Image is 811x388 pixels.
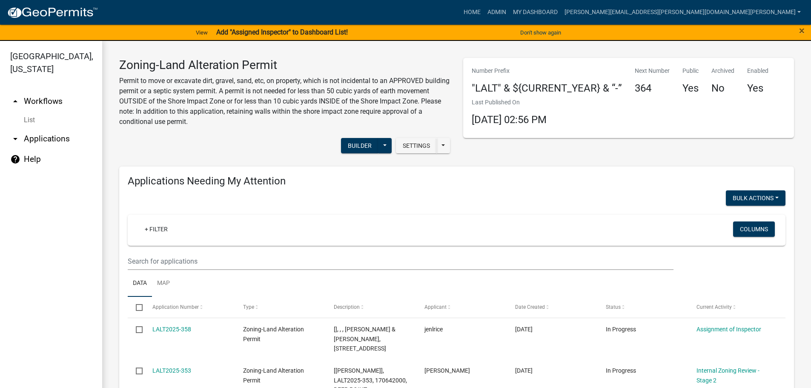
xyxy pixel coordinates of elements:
span: Type [243,304,254,310]
a: [PERSON_NAME][EMAIL_ADDRESS][PERSON_NAME][DOMAIN_NAME][PERSON_NAME] [561,4,804,20]
span: Applicant [424,304,447,310]
span: 07/22/2025 [515,326,533,333]
a: Data [128,270,152,297]
a: Home [460,4,484,20]
i: arrow_drop_down [10,134,20,144]
input: Search for applications [128,253,673,270]
span: In Progress [606,326,636,333]
datatable-header-cell: Description [326,297,416,317]
a: Assignment of Inspector [696,326,761,333]
p: Enabled [747,66,768,75]
span: × [799,25,805,37]
datatable-header-cell: Application Number [144,297,235,317]
datatable-header-cell: Type [235,297,325,317]
h4: 364 [635,82,670,95]
a: LALT2025-353 [152,367,191,374]
datatable-header-cell: Date Created [507,297,598,317]
button: Bulk Actions [726,190,785,206]
button: Columns [733,221,775,237]
i: help [10,154,20,164]
h4: "LALT" & ${CURRENT_YEAR} & “-” [472,82,622,95]
p: Permit to move or excavate dirt, gravel, sand, etc, on property, which is not incidental to an AP... [119,76,450,127]
h4: No [711,82,734,95]
strong: Add "Assigned Inspector" to Dashboard List! [216,28,348,36]
i: arrow_drop_up [10,96,20,106]
span: Zoning-Land Alteration Permit [243,367,304,384]
button: Close [799,26,805,36]
a: View [192,26,211,40]
span: Date Created [515,304,545,310]
h4: Yes [747,82,768,95]
span: Logan Matzke [424,367,470,374]
a: + Filter [138,221,175,237]
span: Description [334,304,360,310]
p: Next Number [635,66,670,75]
a: Admin [484,4,510,20]
button: Builder [341,138,378,153]
datatable-header-cell: Applicant [416,297,507,317]
datatable-header-cell: Select [128,297,144,317]
h4: Yes [682,82,699,95]
span: 07/15/2025 [515,367,533,374]
span: jenlrice [424,326,443,333]
datatable-header-cell: Current Activity [688,297,779,317]
span: Application Number [152,304,199,310]
p: Archived [711,66,734,75]
span: [DATE] 02:56 PM [472,114,547,126]
span: [], , , VALERIE L & JENNIFER L RICE, 12149 FERN BEACH DR [334,326,395,352]
button: Settings [396,138,437,153]
a: Map [152,270,175,297]
a: LALT2025-358 [152,326,191,333]
p: Public [682,66,699,75]
h4: Applications Needing My Attention [128,175,785,187]
span: In Progress [606,367,636,374]
p: Number Prefix [472,66,622,75]
a: Internal Zoning Review - Stage 2 [696,367,759,384]
span: Status [606,304,621,310]
h3: Zoning-Land Alteration Permit [119,58,450,72]
span: Current Activity [696,304,732,310]
datatable-header-cell: Status [598,297,688,317]
span: Zoning-Land Alteration Permit [243,326,304,342]
a: My Dashboard [510,4,561,20]
p: Last Published On [472,98,547,107]
button: Don't show again [517,26,565,40]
